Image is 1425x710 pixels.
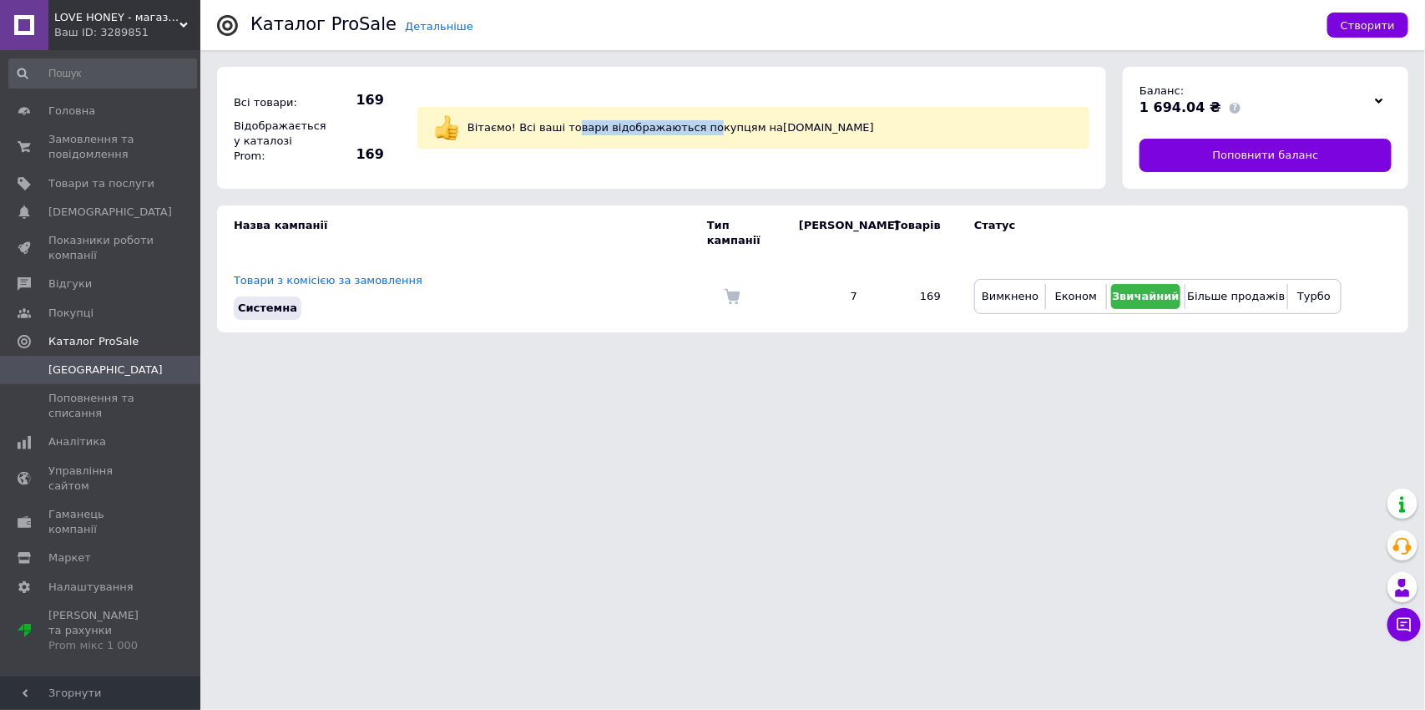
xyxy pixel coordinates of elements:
[1341,19,1395,32] span: Створити
[463,116,1077,139] div: Вітаємо! Всі ваші товари відображаються покупцям на [DOMAIN_NAME]
[48,363,163,378] span: [GEOGRAPHIC_DATA]
[326,91,384,109] span: 169
[54,10,179,25] span: LOVE HONEY - магазин натуральної медової продукції
[782,205,874,261] td: [PERSON_NAME]
[707,205,782,261] td: Тип кампанії
[1111,284,1181,309] button: Звичайний
[48,233,154,263] span: Показники роботи компанії
[1112,290,1180,302] span: Звичайний
[1139,84,1184,97] span: Баланс:
[234,274,422,287] a: Товари з комісією за замовлення
[874,205,958,261] td: Товарів
[48,176,154,191] span: Товари та послуги
[48,104,95,119] span: Головна
[434,115,459,140] img: :+1:
[1387,608,1421,642] button: Чат з покупцем
[1213,148,1319,163] span: Поповнити баланс
[48,276,92,292] span: Відгуки
[8,58,197,89] input: Пошук
[48,306,93,321] span: Покупці
[405,20,473,33] a: Детальніше
[979,284,1041,309] button: Вимкнено
[217,205,707,261] td: Назва кампанії
[1139,99,1221,115] span: 1 694.04 ₴
[1297,290,1331,302] span: Турбо
[1187,290,1285,302] span: Більше продажів
[326,145,384,164] span: 169
[48,464,154,494] span: Управління сайтом
[250,16,397,33] div: Каталог ProSale
[1292,284,1337,309] button: Турбо
[48,334,139,349] span: Каталог ProSale
[230,114,321,169] div: Відображається у каталозі Prom:
[48,638,154,653] div: Prom мікс 1 000
[48,580,134,595] span: Налаштування
[54,25,200,40] div: Ваш ID: 3289851
[238,302,297,314] span: Системна
[874,261,958,332] td: 169
[230,91,321,114] div: Всі товари:
[1327,13,1408,38] button: Створити
[724,288,740,305] img: Комісія за замовлення
[1190,284,1282,309] button: Більше продажів
[1139,139,1392,172] a: Поповнити баланс
[48,132,154,162] span: Замовлення та повідомлення
[48,205,172,220] span: [DEMOGRAPHIC_DATA]
[782,261,874,332] td: 7
[48,391,154,421] span: Поповнення та списання
[48,550,91,565] span: Маркет
[958,205,1342,261] td: Статус
[982,290,1038,302] span: Вимкнено
[1050,284,1101,309] button: Економ
[48,434,106,449] span: Аналітика
[48,507,154,537] span: Гаманець компанії
[1055,290,1097,302] span: Економ
[48,608,154,654] span: [PERSON_NAME] та рахунки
